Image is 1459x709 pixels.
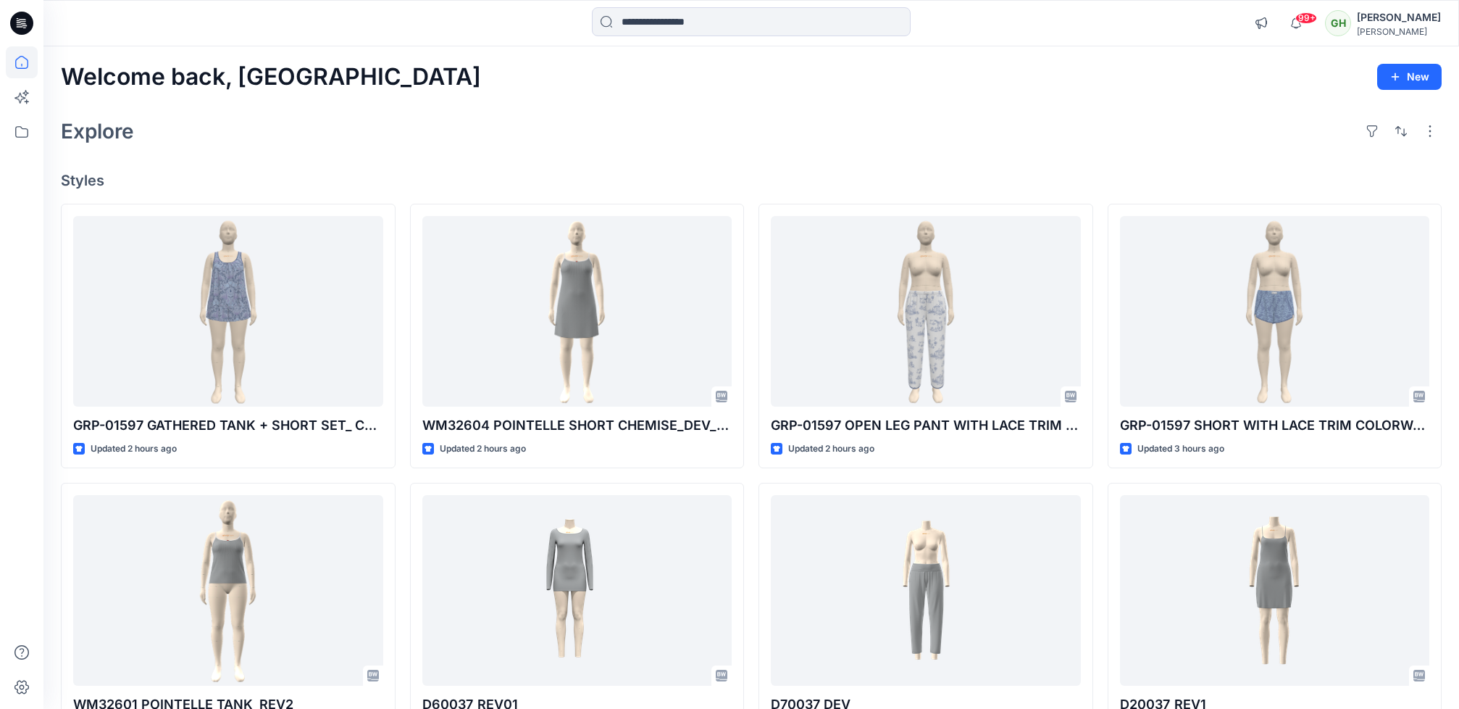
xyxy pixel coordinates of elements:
a: D60037_REV01 [422,495,732,686]
p: Updated 2 hours ago [440,441,526,457]
p: GRP-01597 SHORT WITH LACE TRIM COLORWAY REV4 [1120,415,1430,436]
div: [PERSON_NAME] [1357,26,1441,37]
p: Updated 2 hours ago [91,441,177,457]
a: GRP-01597 GATHERED TANK + SHORT SET_ COLORWAY REV3 [73,216,383,407]
a: GRP-01597 OPEN LEG PANT WITH LACE TRIM COLORWAY REV3 [771,216,1081,407]
h4: Styles [61,172,1442,189]
a: D20037_REV1 [1120,495,1430,686]
a: WM32601 POINTELLE TANK_REV2 [73,495,383,686]
p: Updated 2 hours ago [788,441,874,457]
p: GRP-01597 GATHERED TANK + SHORT SET_ COLORWAY REV3 [73,415,383,436]
div: [PERSON_NAME] [1357,9,1441,26]
div: GH [1325,10,1351,36]
a: D70037 DEV [771,495,1081,686]
h2: Welcome back, [GEOGRAPHIC_DATA] [61,64,481,91]
h2: Explore [61,120,134,143]
p: WM32604 POINTELLE SHORT CHEMISE_DEV_REV2 [422,415,732,436]
p: Updated 3 hours ago [1137,441,1224,457]
span: 99+ [1295,12,1317,24]
button: New [1377,64,1442,90]
a: GRP-01597 SHORT WITH LACE TRIM COLORWAY REV4 [1120,216,1430,407]
p: GRP-01597 OPEN LEG PANT WITH LACE TRIM COLORWAY REV3 [771,415,1081,436]
a: WM32604 POINTELLE SHORT CHEMISE_DEV_REV2 [422,216,732,407]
